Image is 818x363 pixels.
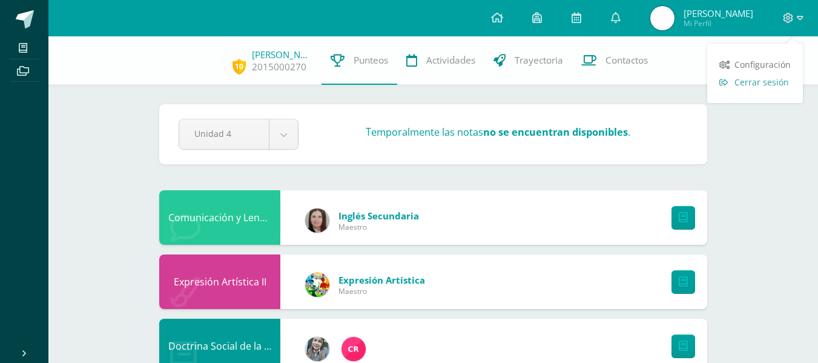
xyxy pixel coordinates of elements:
[707,56,803,73] a: Configuración
[734,76,789,88] span: Cerrar sesión
[354,54,388,67] span: Punteos
[194,119,254,148] span: Unidad 4
[650,6,675,30] img: 0851b177bad5b4d3e70f86af8a91b0bb.png
[233,59,246,74] span: 10
[219,47,243,72] img: 0851b177bad5b4d3e70f86af8a91b0bb.png
[341,337,366,361] img: 866c3f3dc5f3efb798120d7ad13644d9.png
[252,61,306,73] a: 2015000270
[684,18,753,28] span: Mi Perfil
[605,54,648,67] span: Contactos
[426,54,475,67] span: Actividades
[179,119,298,149] a: Unidad 4
[305,337,329,361] img: cba4c69ace659ae4cf02a5761d9a2473.png
[484,36,572,85] a: Trayectoria
[707,73,803,91] a: Cerrar sesión
[252,48,312,61] a: [PERSON_NAME]
[322,36,397,85] a: Punteos
[338,286,425,296] span: Maestro
[366,125,630,139] h3: Temporalmente las notas .
[572,36,657,85] a: Contactos
[159,190,280,245] div: Comunicación y Lenguaje L3 Inglés
[483,125,628,139] strong: no se encuentran disponibles
[305,208,329,233] img: 8af0450cf43d44e38c4a1497329761f3.png
[305,273,329,297] img: 159e24a6ecedfdf8f489544946a573f0.png
[338,210,419,222] span: Inglés Secundaria
[338,274,425,286] span: Expresión Artística
[515,54,563,67] span: Trayectoria
[397,36,484,85] a: Actividades
[734,59,791,70] span: Configuración
[338,222,419,232] span: Maestro
[159,255,280,309] div: Expresión Artística II
[684,7,753,19] span: [PERSON_NAME]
